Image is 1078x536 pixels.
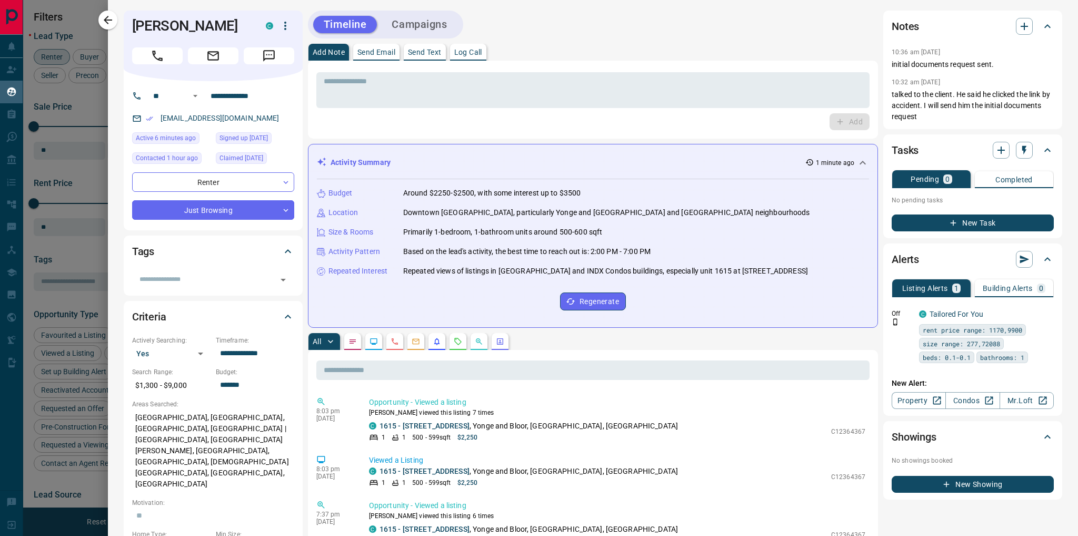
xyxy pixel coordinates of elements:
div: condos.ca [369,422,376,430]
div: Renter [132,172,294,192]
svg: Opportunities [475,337,483,346]
a: Mr.Loft [1000,392,1054,409]
p: C12364367 [831,427,865,436]
div: condos.ca [266,22,273,30]
p: , Yonge and Bloor, [GEOGRAPHIC_DATA], [GEOGRAPHIC_DATA] [380,466,678,477]
svg: Notes [348,337,357,346]
p: Repeated Interest [328,266,387,277]
h2: Criteria [132,308,166,325]
a: 1615 - [STREET_ADDRESS] [380,525,470,533]
p: Budget [328,188,353,199]
div: Yes [132,345,211,362]
div: Showings [892,424,1054,450]
button: New Task [892,215,1054,231]
p: Completed [995,176,1033,183]
button: Regenerate [560,293,626,310]
p: Downtown [GEOGRAPHIC_DATA], particularly Yonge and [GEOGRAPHIC_DATA] and [GEOGRAPHIC_DATA] neighb... [403,207,810,218]
p: Send Email [357,48,395,56]
div: Tasks [892,138,1054,163]
div: condos.ca [369,525,376,533]
svg: Agent Actions [496,337,504,346]
span: bathrooms: 1 [980,352,1024,363]
p: Off [892,309,913,318]
p: Actively Searching: [132,336,211,345]
p: Areas Searched: [132,399,294,409]
p: Motivation: [132,498,294,508]
span: Email [188,47,238,64]
p: Log Call [454,48,482,56]
span: beds: 0.1-0.1 [923,352,971,363]
div: condos.ca [919,310,926,318]
p: [PERSON_NAME] viewed this listing 6 times [369,511,865,521]
span: size range: 277,72088 [923,338,1000,349]
p: 1 [382,478,385,488]
div: Notes [892,14,1054,39]
h2: Notes [892,18,919,35]
p: Send Text [408,48,442,56]
p: Size & Rooms [328,227,374,238]
div: Just Browsing [132,200,294,220]
p: [DATE] [316,473,353,480]
p: Repeated views of listings in [GEOGRAPHIC_DATA] and INDX Condos buildings, especially unit 1615 a... [403,266,808,277]
p: talked to the client. He said he clicked the link by accident. I will send him the initial docume... [892,89,1054,122]
p: 8:03 pm [316,465,353,473]
p: 1 [954,285,959,292]
h2: Showings [892,428,936,445]
div: Wed Jun 18 2025 [216,132,294,147]
p: $2,250 [457,433,478,442]
p: Location [328,207,358,218]
p: Around $2250-$2500, with some interest up to $3500 [403,188,581,199]
svg: Listing Alerts [433,337,441,346]
p: [DATE] [316,415,353,422]
p: 1 minute ago [816,158,854,168]
svg: Emails [412,337,420,346]
button: New Showing [892,476,1054,493]
a: Property [892,392,946,409]
svg: Lead Browsing Activity [370,337,378,346]
h2: Alerts [892,251,919,268]
p: 500 - 599 sqft [412,433,451,442]
div: Alerts [892,247,1054,272]
p: All [313,338,321,345]
p: Search Range: [132,367,211,377]
button: Open [276,272,291,287]
p: Activity Pattern [328,246,380,257]
p: [DATE] [316,518,353,525]
p: , Yonge and Bloor, [GEOGRAPHIC_DATA], [GEOGRAPHIC_DATA] [380,524,678,535]
p: 7:37 pm [316,511,353,518]
p: 500 - 599 sqft [412,478,451,488]
a: 1615 - [STREET_ADDRESS] [380,422,470,430]
p: Pending [911,176,939,183]
svg: Calls [391,337,399,346]
p: 1 [382,433,385,442]
button: Timeline [313,16,377,33]
p: Listing Alerts [902,285,948,292]
span: Claimed [DATE] [219,153,263,163]
p: 10:32 am [DATE] [892,79,940,86]
h2: Tags [132,243,154,260]
p: 10:36 am [DATE] [892,48,940,56]
p: New Alert: [892,378,1054,389]
p: Primarily 1-bedroom, 1-bathroom units around 500-600 sqft [403,227,603,238]
button: Campaigns [381,16,457,33]
p: [PERSON_NAME] viewed this listing 7 times [369,408,865,417]
div: Tags [132,239,294,264]
div: Sat Sep 13 2025 [132,152,211,167]
p: Activity Summary [331,157,391,168]
svg: Push Notification Only [892,318,899,326]
p: No pending tasks [892,192,1054,208]
p: No showings booked [892,456,1054,465]
div: Activity Summary1 minute ago [317,153,869,172]
p: Opportunity - Viewed a listing [369,397,865,408]
span: Contacted 1 hour ago [136,153,198,163]
p: Add Note [313,48,345,56]
h1: [PERSON_NAME] [132,17,250,34]
p: Opportunity - Viewed a listing [369,500,865,511]
svg: Requests [454,337,462,346]
p: , Yonge and Bloor, [GEOGRAPHIC_DATA], [GEOGRAPHIC_DATA] [380,421,678,432]
p: 1 [402,433,406,442]
p: $2,250 [457,478,478,488]
svg: Email Verified [146,115,153,122]
p: Timeframe: [216,336,294,345]
a: [EMAIL_ADDRESS][DOMAIN_NAME] [161,114,280,122]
